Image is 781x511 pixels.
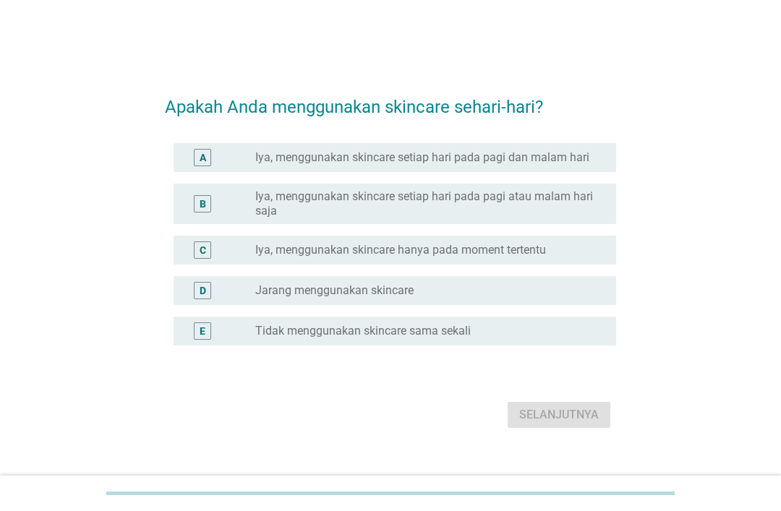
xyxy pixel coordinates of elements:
div: C [200,242,206,257]
label: Jarang menggunakan skincare [255,283,414,298]
h2: Apakah Anda menggunakan skincare sehari-hari? [165,80,616,120]
label: Iya, menggunakan skincare setiap hari pada pagi dan malam hari [255,150,589,165]
div: A [200,150,206,165]
div: B [200,196,206,211]
label: Iya, menggunakan skincare hanya pada moment tertentu [255,243,546,257]
div: D [200,283,206,298]
label: Tidak menggunakan skincare sama sekali [255,324,471,338]
div: E [200,323,205,338]
label: Iya, menggunakan skincare setiap hari pada pagi atau malam hari saja [255,189,593,218]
